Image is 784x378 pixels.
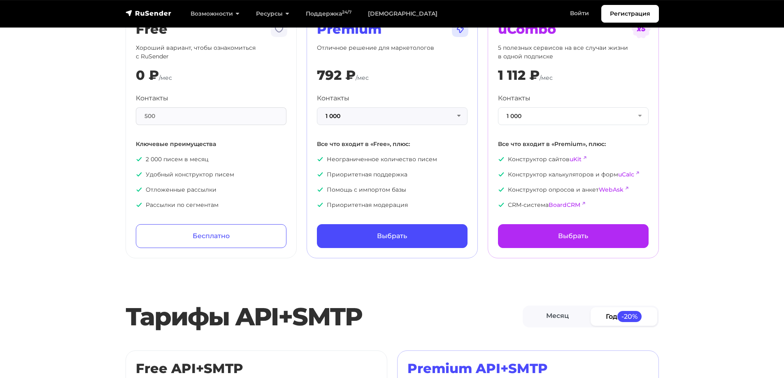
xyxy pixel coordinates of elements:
a: Месяц [524,307,591,326]
a: [DEMOGRAPHIC_DATA] [360,5,446,22]
h2: Тарифы API+SMTP [126,302,523,332]
img: tarif-free.svg [269,19,289,39]
img: icon-ok.svg [498,171,505,178]
h2: Free API+SMTP [136,361,377,376]
a: Ресурсы [248,5,298,22]
a: Возможности [182,5,248,22]
img: icon-ok.svg [136,202,142,208]
a: Год [591,307,657,326]
a: uCalc [618,171,634,178]
p: Приоритетная поддержка [317,170,468,179]
p: Неограниченное количество писем [317,155,468,164]
p: Конструктор сайтов [498,155,649,164]
img: icon-ok.svg [317,156,323,162]
img: icon-ok.svg [136,186,142,193]
a: Регистрация [601,5,659,23]
p: 2 000 писем в месяц [136,155,286,164]
img: icon-ok.svg [317,186,323,193]
a: uKit [570,155,582,163]
div: 1 112 ₽ [498,67,540,83]
p: Отличное решение для маркетологов [317,44,468,61]
h2: Premium [317,21,468,37]
h2: uCombo [498,21,649,37]
p: Все что входит в «Premium», плюс: [498,140,649,148]
img: RuSender [126,9,172,17]
a: Бесплатно [136,224,286,248]
p: Удобный конструктор писем [136,170,286,179]
a: Поддержка24/7 [298,5,360,22]
label: Контакты [498,93,530,103]
a: Выбрать [317,224,468,248]
a: BoardCRM [549,201,580,209]
h2: Free [136,21,286,37]
p: Конструктор опросов и анкет [498,186,649,194]
div: 792 ₽ [317,67,356,83]
p: Конструктор калькуляторов и форм [498,170,649,179]
img: icon-ok.svg [498,186,505,193]
span: /мес [356,74,369,81]
label: Контакты [136,93,168,103]
span: /мес [540,74,553,81]
p: Хороший вариант, чтобы ознакомиться с RuSender [136,44,286,61]
sup: 24/7 [342,9,351,15]
img: icon-ok.svg [136,156,142,162]
span: /мес [159,74,172,81]
button: 1 000 [317,107,468,125]
img: icon-ok.svg [317,171,323,178]
p: Рассылки по сегментам [136,201,286,209]
p: Все что входит в «Free», плюс: [317,140,468,148]
p: Приоритетная модерация [317,201,468,209]
img: icon-ok.svg [136,171,142,178]
a: WebAsk [599,186,623,193]
a: Выбрать [498,224,649,248]
p: Отложенные рассылки [136,186,286,194]
p: Помощь с импортом базы [317,186,468,194]
h2: Premium API+SMTP [407,361,649,376]
img: tarif-ucombo.svg [631,19,651,39]
img: icon-ok.svg [498,156,505,162]
img: tarif-premium.svg [450,19,470,39]
p: CRM-система [498,201,649,209]
div: 0 ₽ [136,67,159,83]
button: 1 000 [498,107,649,125]
img: icon-ok.svg [498,202,505,208]
img: icon-ok.svg [317,202,323,208]
span: -20% [617,311,642,322]
a: Войти [562,5,597,22]
p: Ключевые преимущества [136,140,286,148]
p: 5 полезных сервисов на все случаи жизни в одной подписке [498,44,649,61]
label: Контакты [317,93,349,103]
